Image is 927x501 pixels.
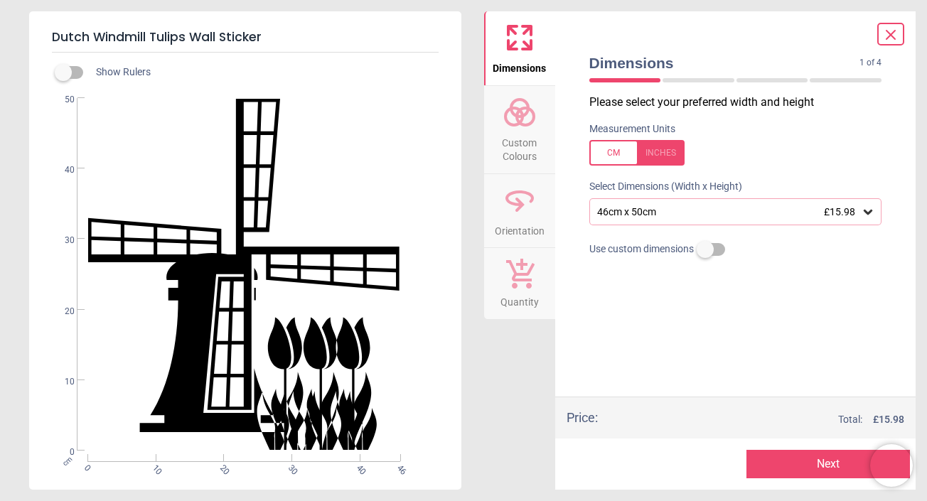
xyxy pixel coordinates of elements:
[48,235,75,247] span: 30
[285,463,294,472] span: 30
[567,409,598,426] div: Price :
[484,174,555,248] button: Orientation
[81,463,90,472] span: 0
[824,206,855,217] span: £15.98
[870,444,913,487] iframe: Brevo live chat
[48,446,75,458] span: 0
[873,413,904,427] span: £
[879,414,904,425] span: 15.98
[495,217,545,239] span: Orientation
[48,306,75,318] span: 20
[63,64,461,81] div: Show Rulers
[48,94,75,106] span: 50
[596,206,862,218] div: 46cm x 50cm
[589,95,894,110] p: Please select your preferred width and height
[619,413,905,427] div: Total:
[217,463,226,472] span: 20
[52,23,439,53] h5: Dutch Windmill Tulips Wall Sticker
[149,463,159,472] span: 10
[48,164,75,176] span: 40
[61,455,74,468] span: cm
[746,450,910,478] button: Next
[589,242,694,257] span: Use custom dimensions
[484,11,555,85] button: Dimensions
[589,122,675,136] label: Measurement Units
[353,463,363,472] span: 40
[500,289,539,310] span: Quantity
[578,180,742,194] label: Select Dimensions (Width x Height)
[589,53,860,73] span: Dimensions
[493,55,546,76] span: Dimensions
[859,57,882,69] span: 1 of 4
[484,248,555,319] button: Quantity
[484,86,555,173] button: Custom Colours
[48,376,75,388] span: 10
[486,129,554,164] span: Custom Colours
[394,463,403,472] span: 46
